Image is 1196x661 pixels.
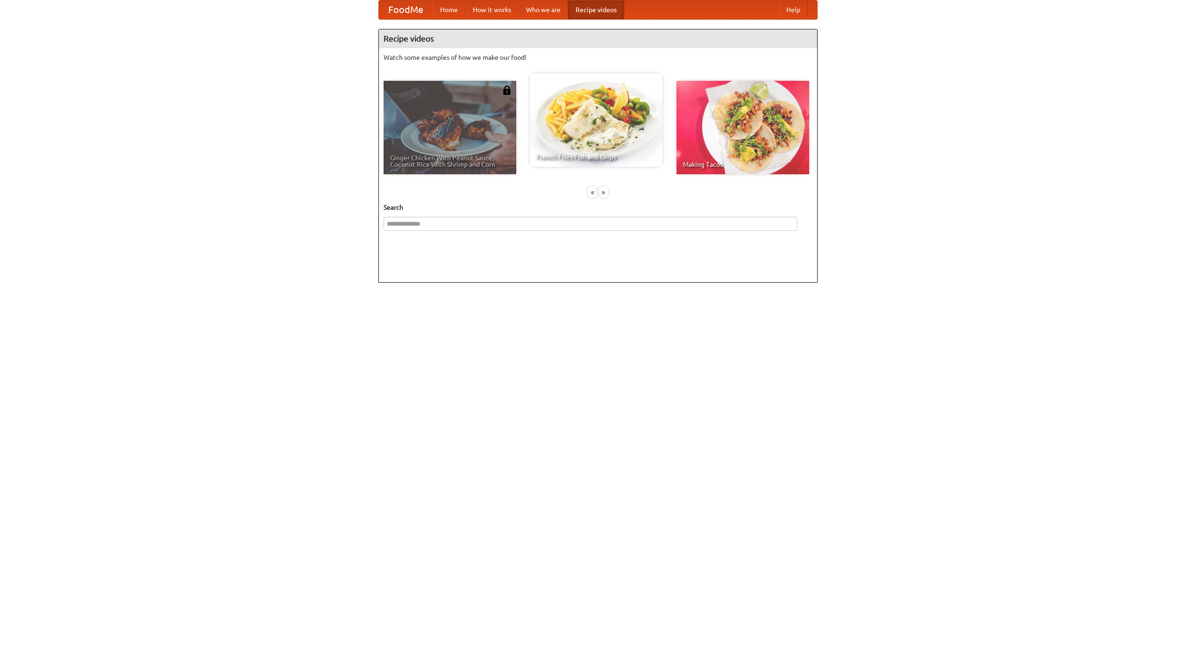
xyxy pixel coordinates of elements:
span: French Fries Fish and Chips [536,154,656,160]
div: « [588,186,597,198]
p: Watch some examples of how we make our food! [384,53,812,62]
a: How it works [465,0,519,19]
a: French Fries Fish and Chips [530,73,662,167]
a: Who we are [519,0,568,19]
a: FoodMe [379,0,433,19]
a: Making Tacos [676,81,809,174]
h5: Search [384,203,812,212]
a: Help [779,0,808,19]
span: Making Tacos [683,161,803,168]
a: Home [433,0,465,19]
h4: Recipe videos [379,29,817,48]
img: 483408.png [502,85,512,95]
a: Recipe videos [568,0,624,19]
div: » [599,186,608,198]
